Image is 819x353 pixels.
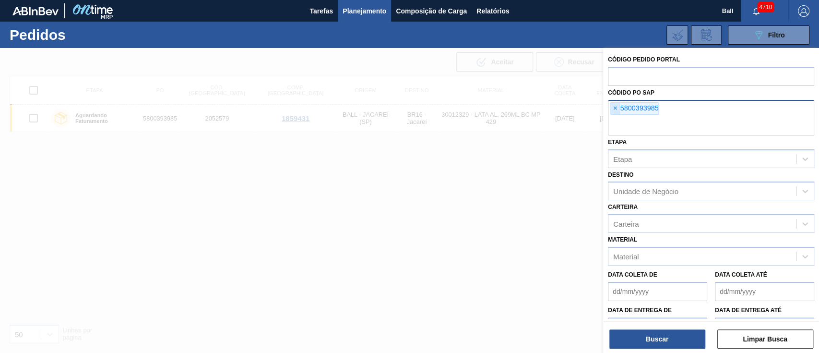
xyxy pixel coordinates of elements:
label: Destino [608,171,633,178]
div: Importar Negociações dos Pedidos [666,25,688,45]
label: Material [608,236,637,243]
img: Logout [798,5,809,17]
label: Etapa [608,139,627,146]
input: dd/mm/yyyy [715,317,814,337]
div: Carteira [613,220,639,228]
label: Data de Entrega até [715,307,782,314]
label: Código Pedido Portal [608,56,680,63]
input: dd/mm/yyyy [715,282,814,301]
span: Filtro [768,31,785,39]
span: Composição de Carga [396,5,467,17]
h1: Pedidos [10,29,150,40]
label: Data coleta até [715,271,767,278]
input: dd/mm/yyyy [608,317,707,337]
label: Data de Entrega de [608,307,672,314]
span: Relatórios [476,5,509,17]
div: Unidade de Negócio [613,187,678,195]
span: × [611,103,620,114]
span: Planejamento [343,5,386,17]
div: Etapa [613,155,632,163]
label: Data coleta de [608,271,657,278]
label: Códido PO SAP [608,89,654,96]
div: 5800393985 [610,102,659,115]
input: dd/mm/yyyy [608,282,707,301]
span: Tarefas [309,5,333,17]
label: Carteira [608,204,638,210]
div: Material [613,252,639,260]
button: Filtro [728,25,809,45]
span: 4710 [757,2,774,12]
button: Notificações [741,4,772,18]
div: Solicitação de Revisão de Pedidos [691,25,722,45]
img: TNhmsLtSVTkK8tSr43FrP2fwEKptu5GPRR3wAAAABJRU5ErkJggg== [12,7,59,15]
